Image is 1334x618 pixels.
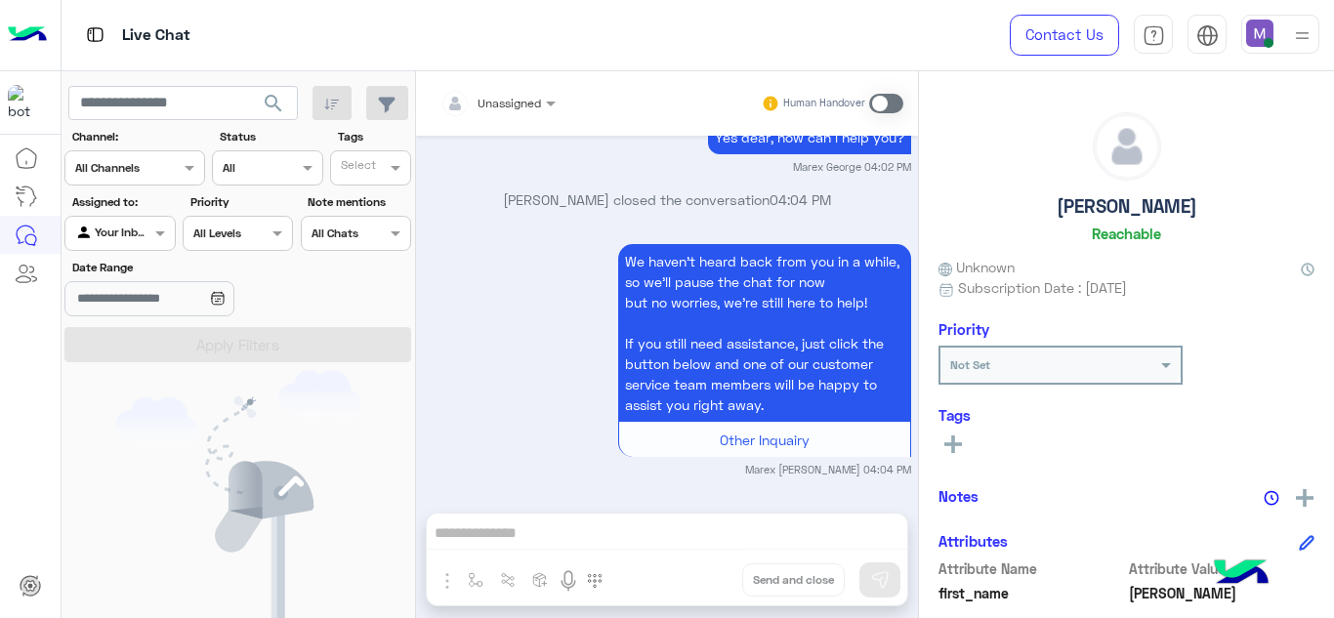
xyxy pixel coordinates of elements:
[958,277,1127,298] span: Subscription Date : [DATE]
[220,128,320,145] label: Status
[72,128,203,145] label: Channel:
[1129,583,1315,603] span: Omar
[1246,20,1273,47] img: userImage
[745,462,911,477] small: Marex [PERSON_NAME] 04:04 PM
[1196,24,1219,47] img: tab
[793,159,911,175] small: Marex George 04:02 PM
[742,563,845,597] button: Send and close
[1296,489,1313,507] img: add
[938,558,1125,579] span: Attribute Name
[64,327,411,362] button: Apply Filters
[938,583,1125,603] span: first_name
[938,257,1015,277] span: Unknown
[938,532,1008,550] h6: Attributes
[1134,15,1173,56] a: tab
[250,86,298,128] button: search
[72,259,291,276] label: Date Range
[1094,113,1160,180] img: defaultAdmin.png
[1092,225,1161,242] h6: Reachable
[1290,23,1314,48] img: profile
[938,320,989,338] h6: Priority
[720,432,810,448] span: Other Inquairy
[938,487,979,505] h6: Notes
[1010,15,1119,56] a: Contact Us
[618,244,911,422] p: 13/10/2025, 4:04 PM
[83,22,107,47] img: tab
[1207,540,1275,608] img: hulul-logo.png
[938,406,1314,424] h6: Tags
[338,128,409,145] label: Tags
[190,193,291,211] label: Priority
[8,85,43,120] img: 317874714732967
[1143,24,1165,47] img: tab
[72,193,173,211] label: Assigned to:
[1129,558,1315,579] span: Attribute Value
[783,96,865,111] small: Human Handover
[1264,490,1279,506] img: notes
[770,191,831,208] span: 04:04 PM
[478,96,541,110] span: Unassigned
[424,189,911,210] p: [PERSON_NAME] closed the conversation
[708,120,911,154] p: 13/10/2025, 4:02 PM
[122,22,190,49] p: Live Chat
[950,357,990,372] b: Not Set
[8,15,47,56] img: Logo
[338,156,376,179] div: Select
[1057,195,1197,218] h5: [PERSON_NAME]
[262,92,285,115] span: search
[308,193,408,211] label: Note mentions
